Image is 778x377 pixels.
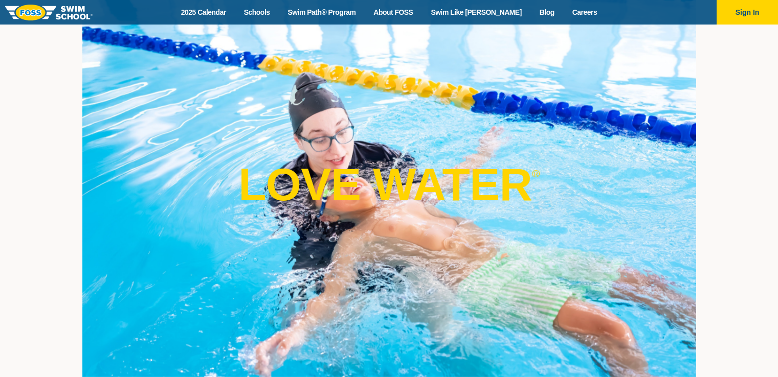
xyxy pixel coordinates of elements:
a: Schools [235,8,279,17]
a: Swim Like [PERSON_NAME] [422,8,530,17]
a: Careers [563,8,606,17]
a: About FOSS [365,8,422,17]
sup: ® [532,168,540,179]
img: FOSS Swim School Logo [5,5,93,20]
a: 2025 Calendar [172,8,235,17]
p: LOVE WATER [238,157,539,212]
a: Swim Path® Program [279,8,365,17]
a: Blog [530,8,563,17]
